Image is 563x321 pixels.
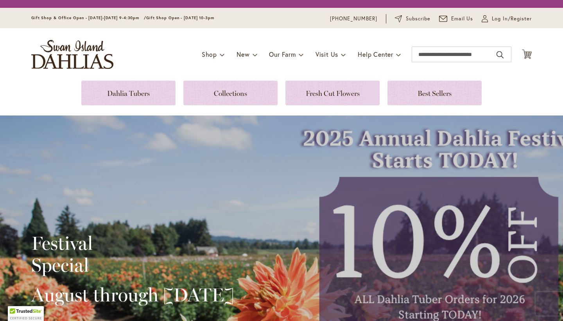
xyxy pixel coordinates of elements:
[237,50,249,58] span: New
[330,15,377,23] a: [PHONE_NUMBER]
[31,40,113,69] a: store logo
[316,50,338,58] span: Visit Us
[358,50,393,58] span: Help Center
[482,15,532,23] a: Log In/Register
[497,49,504,61] button: Search
[202,50,217,58] span: Shop
[439,15,473,23] a: Email Us
[406,15,430,23] span: Subscribe
[492,15,532,23] span: Log In/Register
[31,232,234,276] h2: Festival Special
[395,15,430,23] a: Subscribe
[451,15,473,23] span: Email Us
[31,284,234,306] h2: August through [DATE]
[269,50,296,58] span: Our Farm
[146,15,214,20] span: Gift Shop Open - [DATE] 10-3pm
[31,15,146,20] span: Gift Shop & Office Open - [DATE]-[DATE] 9-4:30pm /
